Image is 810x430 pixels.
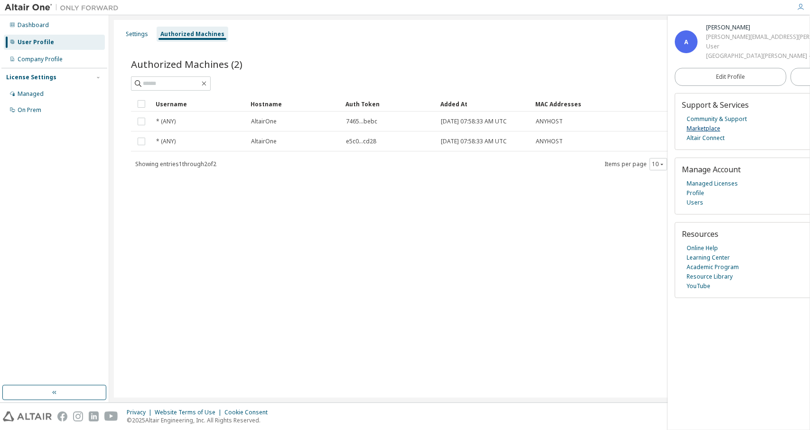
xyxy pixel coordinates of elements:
[126,30,148,38] div: Settings
[156,96,243,112] div: Username
[687,243,718,253] a: Online Help
[6,74,56,81] div: License Settings
[687,272,733,281] a: Resource Library
[687,133,725,143] a: Altair Connect
[682,164,741,175] span: Manage Account
[682,100,749,110] span: Support & Services
[251,96,338,112] div: Hostname
[5,3,123,12] img: Altair One
[18,90,44,98] div: Managed
[73,411,83,421] img: instagram.svg
[346,138,376,145] span: e5c0...cd28
[346,118,377,125] span: 7465...bebc
[684,38,688,46] span: A
[155,409,224,416] div: Website Terms of Use
[251,138,277,145] span: AltairOne
[682,229,718,239] span: Resources
[18,56,63,63] div: Company Profile
[224,409,273,416] div: Cookie Consent
[687,198,703,207] a: Users
[89,411,99,421] img: linkedin.svg
[251,118,277,125] span: AltairOne
[3,411,52,421] img: altair_logo.svg
[18,21,49,29] div: Dashboard
[440,96,528,112] div: Added At
[127,416,273,424] p: © 2025 Altair Engineering, Inc. All Rights Reserved.
[687,124,720,133] a: Marketplace
[535,96,689,112] div: MAC Addresses
[160,30,224,38] div: Authorized Machines
[687,188,704,198] a: Profile
[687,262,739,272] a: Academic Program
[127,409,155,416] div: Privacy
[687,253,730,262] a: Learning Center
[675,68,786,86] a: Edit Profile
[131,57,242,71] span: Authorized Machines (2)
[687,114,747,124] a: Community & Support
[57,411,67,421] img: facebook.svg
[18,38,54,46] div: User Profile
[156,118,176,125] span: * (ANY)
[687,281,710,291] a: YouTube
[605,158,667,170] span: Items per page
[536,138,563,145] span: ANYHOST
[536,118,563,125] span: ANYHOST
[135,160,216,168] span: Showing entries 1 through 2 of 2
[687,179,738,188] a: Managed Licenses
[345,96,433,112] div: Auth Token
[156,138,176,145] span: * (ANY)
[716,73,745,81] span: Edit Profile
[441,118,507,125] span: [DATE] 07:58:33 AM UTC
[18,106,41,114] div: On Prem
[652,160,665,168] button: 10
[441,138,507,145] span: [DATE] 07:58:33 AM UTC
[104,411,118,421] img: youtube.svg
